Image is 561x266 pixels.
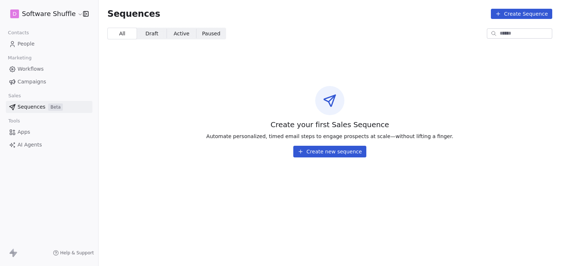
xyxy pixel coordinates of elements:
a: Help & Support [53,250,94,256]
span: Apps [18,128,30,136]
span: Draft [145,30,158,38]
span: Software Shuffle [22,9,76,19]
span: Sequences [107,9,160,19]
span: Create your first Sales Sequence [271,120,389,130]
span: Campaigns [18,78,46,86]
span: Contacts [5,27,32,38]
span: Sales [5,90,24,101]
a: Apps [6,126,92,138]
a: Campaigns [6,76,92,88]
a: AI Agents [6,139,92,151]
button: DSoftware Shuffle [9,8,78,20]
button: Create new sequence [293,146,366,157]
span: D [13,10,17,17]
span: Automate personalized, timed email steps to engage prospects at scale—without lifting a finger. [206,133,453,140]
span: Beta [48,103,63,111]
button: Create Sequence [491,9,552,19]
span: Active [173,30,189,38]
span: Workflows [18,65,44,73]
span: Sequences [18,103,45,111]
span: Paused [202,30,220,38]
span: People [18,40,35,48]
span: Help & Support [60,250,94,256]
span: Tools [5,116,23,126]
span: AI Agents [18,141,42,149]
a: SequencesBeta [6,101,92,113]
a: People [6,38,92,50]
a: Workflows [6,63,92,75]
span: Marketing [5,52,35,63]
